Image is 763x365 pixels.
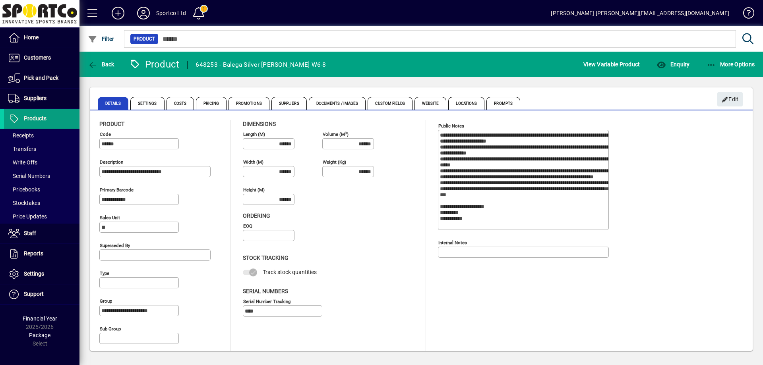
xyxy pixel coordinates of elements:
span: Custom Fields [368,97,412,110]
span: Back [88,61,114,68]
mat-label: Type [100,270,109,276]
span: More Options [707,61,755,68]
span: Customers [24,54,51,61]
a: Settings [4,264,79,284]
span: Staff [24,230,36,236]
span: Receipts [8,132,34,139]
a: Receipts [4,129,79,142]
mat-label: Height (m) [243,187,265,193]
span: Website [414,97,447,110]
div: Product [129,58,180,71]
mat-label: Serial Number tracking [243,298,290,304]
mat-label: Internal Notes [438,240,467,245]
span: Pricing [196,97,227,110]
app-page-header-button: Back [79,57,123,71]
a: Write Offs [4,156,79,169]
span: Settings [24,270,44,277]
span: Costs [167,97,194,110]
mat-label: Public Notes [438,123,464,129]
mat-label: Group [100,298,112,304]
mat-label: Volume (m ) [323,131,349,137]
button: More Options [705,57,757,71]
mat-label: Length (m) [243,131,265,137]
span: Price Updates [8,213,47,220]
span: Locations [448,97,484,110]
span: Edit [722,93,739,106]
span: Transfers [8,146,36,152]
span: Ordering [243,212,270,219]
span: Serial Numbers [243,288,288,294]
span: Pick and Pack [24,75,58,81]
a: Customers [4,48,79,68]
span: Stock Tracking [243,255,289,261]
mat-label: Code [100,131,111,137]
a: Serial Numbers [4,169,79,183]
mat-label: Primary barcode [100,187,134,193]
mat-label: Weight (Kg) [323,159,346,165]
span: Product [99,121,124,127]
span: Reports [24,250,43,257]
span: Promotions [229,97,269,110]
span: Enquiry [656,61,689,68]
a: Transfers [4,142,79,156]
span: Financial Year [23,315,57,322]
div: [PERSON_NAME] [PERSON_NAME][EMAIL_ADDRESS][DOMAIN_NAME] [551,7,729,19]
span: Settings [130,97,165,110]
span: Package [29,332,50,338]
button: Filter [86,32,116,46]
span: Pricebooks [8,186,40,193]
div: 648253 - Balega Silver [PERSON_NAME] W6-8 [196,58,326,71]
span: Suppliers [271,97,307,110]
sup: 3 [345,131,347,135]
span: Prompts [486,97,520,110]
span: View Variable Product [583,58,640,71]
span: Products [24,115,46,122]
span: Product [134,35,155,43]
mat-label: Sales unit [100,215,120,220]
span: Documents / Images [309,97,366,110]
button: Edit [717,92,743,106]
a: Suppliers [4,89,79,108]
span: Support [24,291,44,297]
span: Dimensions [243,121,276,127]
a: Support [4,284,79,304]
button: Add [105,6,131,20]
a: Pick and Pack [4,68,79,88]
span: Stocktakes [8,200,40,206]
mat-label: EOQ [243,223,252,229]
button: Profile [131,6,156,20]
a: Price Updates [4,210,79,223]
span: Track stock quantities [263,269,317,275]
a: Stocktakes [4,196,79,210]
button: Back [86,57,116,71]
mat-label: Superseded by [100,243,130,248]
span: Filter [88,36,114,42]
a: Reports [4,244,79,264]
a: Pricebooks [4,183,79,196]
span: Home [24,34,39,41]
a: Staff [4,224,79,243]
span: Serial Numbers [8,173,50,179]
mat-label: Width (m) [243,159,263,165]
a: Home [4,28,79,48]
div: Sportco Ltd [156,7,186,19]
button: Enquiry [655,57,691,71]
a: Knowledge Base [737,2,753,27]
mat-label: Description [100,159,123,165]
button: View Variable Product [581,57,642,71]
span: Write Offs [8,159,37,166]
mat-label: Sub group [100,326,121,332]
span: Suppliers [24,95,46,101]
span: Details [98,97,128,110]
